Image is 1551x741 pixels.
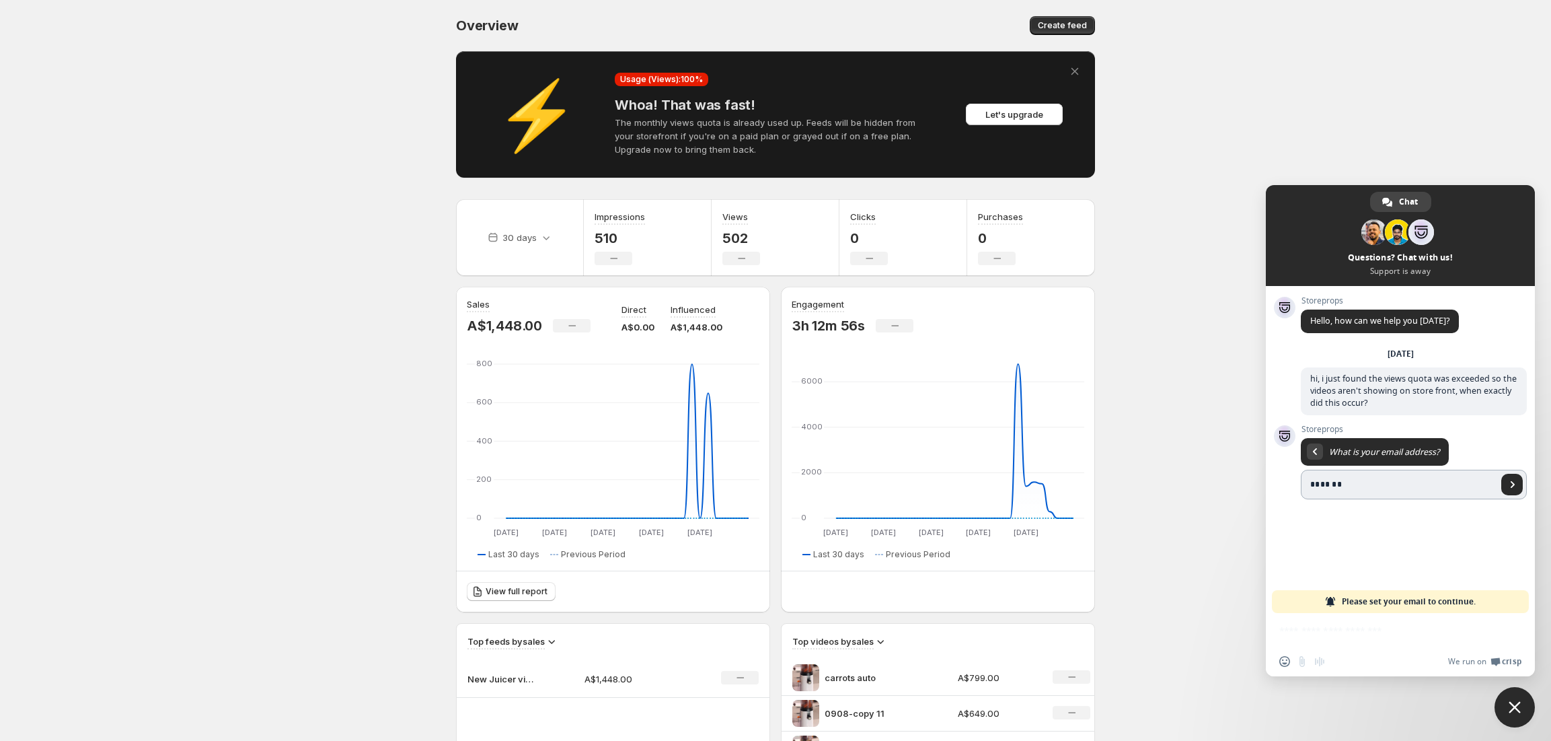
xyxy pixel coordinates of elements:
span: Hello, how can we help you [DATE]? [1310,315,1449,326]
p: A$1,448.00 [584,672,680,686]
p: 502 [722,230,760,246]
p: 510 [595,230,645,246]
span: Previous Period [561,549,626,560]
h3: Sales [467,297,490,311]
span: Chat [1399,192,1418,212]
p: A$649.00 [958,707,1037,720]
text: 6000 [801,376,823,386]
h4: Whoa! That was fast! [615,97,936,113]
span: Storeprops [1301,425,1527,434]
img: 0908-copy 11 [792,700,819,727]
p: A$1,448.00 [671,320,722,334]
text: [DATE] [542,528,567,537]
p: A$1,448.00 [467,318,542,334]
span: Let's upgrade [985,108,1043,121]
span: hi, i just found the views quota was exceeded so the videos aren't showing on store front, when e... [1310,373,1517,409]
img: carrots auto [792,664,819,691]
span: Previous Period [886,549,950,560]
text: 600 [476,397,492,407]
h3: Top videos by sales [792,635,874,648]
div: Return to message [1307,444,1323,460]
p: 30 days [502,231,537,244]
span: Storeprops [1301,296,1459,306]
h3: Top feeds by sales [467,635,545,648]
button: Let's upgrade [966,104,1063,125]
h3: Purchases [978,210,1023,223]
h3: Clicks [850,210,876,223]
p: The monthly views quota is already used up. Feeds will be hidden from your storefront if you're o... [615,116,936,156]
p: New Juicer video [467,672,535,686]
text: [DATE] [919,528,944,537]
p: carrots auto [825,671,925,684]
a: View full report [467,582,556,601]
span: Insert an emoji [1279,656,1290,667]
button: Create feed [1030,16,1095,35]
input: Enter your email address... [1301,470,1497,499]
span: Last 30 days [488,549,539,560]
p: 0 [978,230,1023,246]
text: [DATE] [687,528,712,537]
text: 4000 [801,422,823,431]
div: Chat [1370,192,1431,212]
text: [DATE] [871,528,896,537]
h3: Engagement [792,297,844,311]
p: A$799.00 [958,671,1037,684]
text: [DATE] [823,528,848,537]
div: Close chat [1495,687,1535,728]
text: 2000 [801,467,822,477]
div: [DATE] [1388,350,1414,358]
p: A$0.00 [621,320,654,334]
p: Influenced [671,303,716,316]
span: Overview [456,17,518,34]
text: 200 [476,474,492,484]
text: [DATE] [1014,528,1038,537]
span: Send [1501,474,1523,495]
span: Crisp [1502,656,1521,667]
span: Create feed [1038,20,1087,31]
text: [DATE] [639,528,664,537]
span: What is your email address? [1329,446,1439,458]
p: 0908-copy 11 [825,707,925,720]
text: 400 [476,436,492,446]
span: Last 30 days [813,549,864,560]
p: 0 [850,230,888,246]
text: [DATE] [494,528,519,537]
h3: Impressions [595,210,645,223]
p: Direct [621,303,646,316]
span: We run on [1448,656,1486,667]
h3: Views [722,210,748,223]
span: View full report [486,586,547,597]
text: 0 [476,513,482,522]
div: Usage (Views): 100 % [615,73,708,86]
text: [DATE] [966,528,991,537]
text: 800 [476,359,492,368]
text: [DATE] [591,528,615,537]
span: Please set your email to continue. [1342,590,1476,613]
text: 0 [801,513,806,522]
div: ⚡ [469,108,604,121]
p: 3h 12m 56s [792,318,865,334]
a: We run onCrisp [1448,656,1521,667]
button: Dismiss alert [1065,62,1084,81]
